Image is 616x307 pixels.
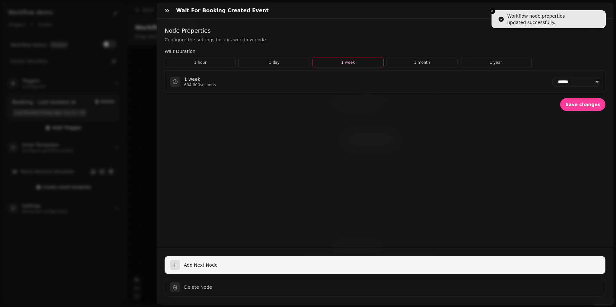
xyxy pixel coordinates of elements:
[165,256,605,274] button: Add Next Node
[165,48,605,54] label: Wait Duration
[565,102,600,107] span: Save changes
[560,98,605,111] button: Save changes
[184,76,216,82] p: 1 week
[386,57,458,68] button: 1 month
[184,262,600,268] span: Add Next Node
[165,26,605,35] h2: Node Properties
[489,8,495,14] button: Close toast
[238,57,310,68] button: 1 day
[165,37,605,43] p: Configure the settings for this workflow node
[184,284,600,290] span: Delete Node
[507,13,603,26] div: Workflow node properties updated successfully.
[312,57,384,68] button: 1 week
[165,278,605,296] button: Delete Node
[460,57,531,68] button: 1 year
[184,82,216,87] p: 604,800 seconds
[165,57,236,68] button: 1 hour
[176,7,271,14] h3: Wait for Booking Created Event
